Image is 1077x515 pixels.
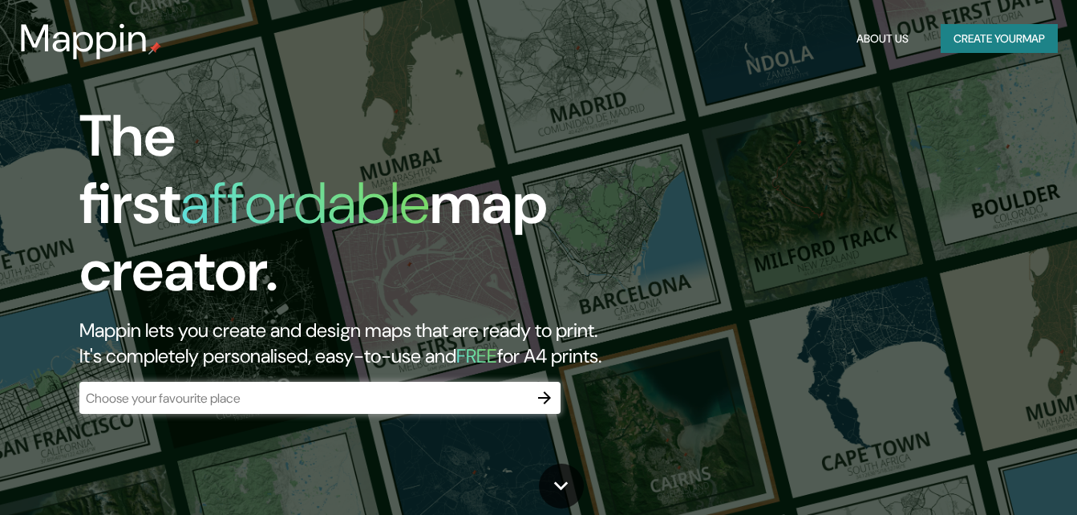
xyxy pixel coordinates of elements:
[180,166,430,241] h1: affordable
[19,16,148,61] h3: Mappin
[456,343,497,368] h5: FREE
[79,389,528,408] input: Choose your favourite place
[850,24,915,54] button: About Us
[934,452,1059,497] iframe: Help widget launcher
[148,42,161,55] img: mappin-pin
[941,24,1058,54] button: Create yourmap
[79,103,618,318] h1: The first map creator.
[79,318,618,369] h2: Mappin lets you create and design maps that are ready to print. It's completely personalised, eas...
